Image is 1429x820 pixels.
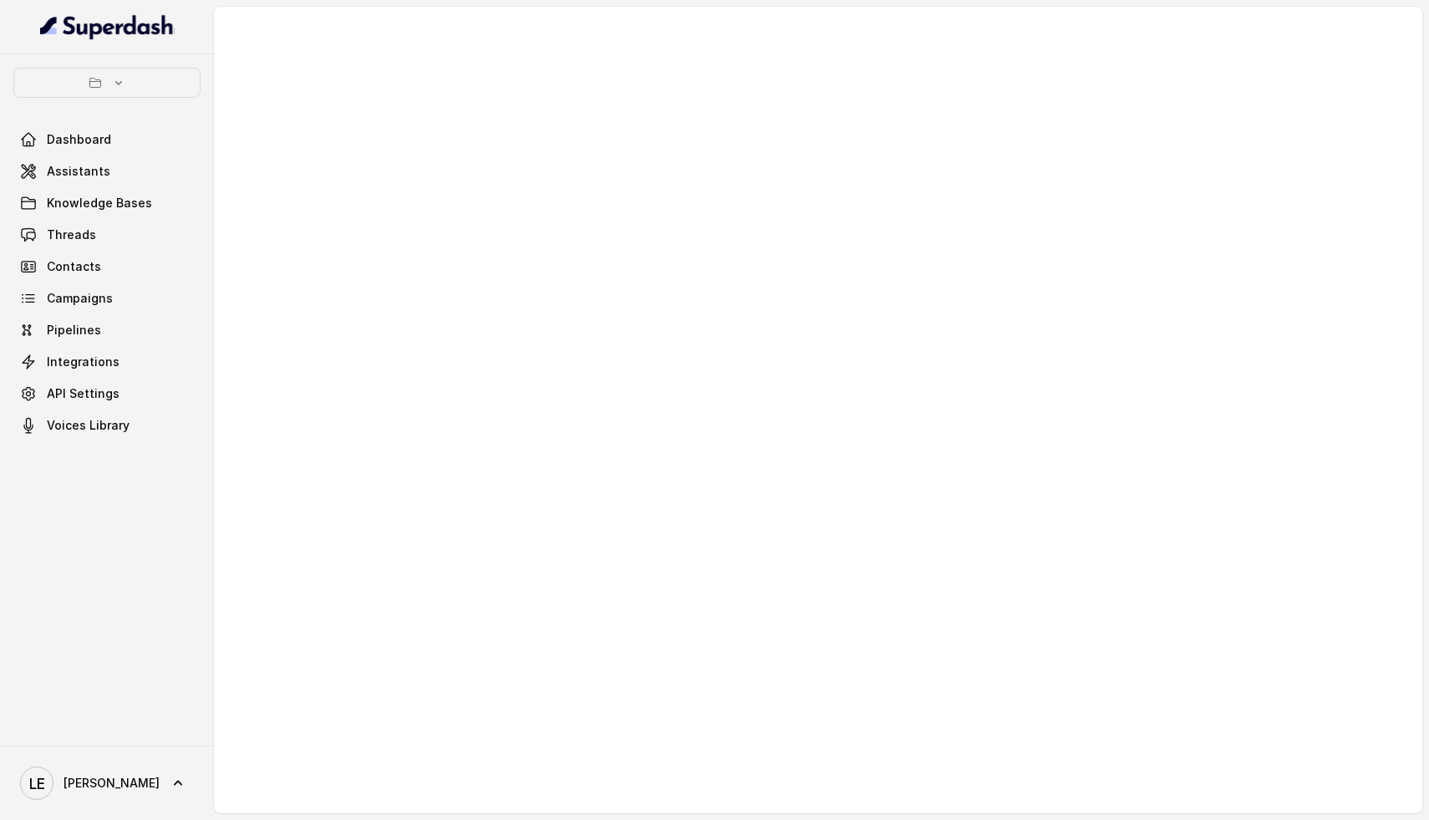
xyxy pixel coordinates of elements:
span: Pipelines [47,322,101,339]
span: Assistants [47,163,110,180]
a: Contacts [13,252,201,282]
span: Voices Library [47,417,130,434]
a: Dashboard [13,125,201,155]
a: Pipelines [13,315,201,345]
a: [PERSON_NAME] [13,760,201,807]
span: Threads [47,227,96,243]
span: Campaigns [47,290,113,307]
span: Contacts [47,258,101,275]
a: Campaigns [13,283,201,313]
a: Voices Library [13,410,201,441]
img: light.svg [40,13,175,40]
span: Integrations [47,354,120,370]
text: LE [29,775,45,792]
a: API Settings [13,379,201,409]
a: Knowledge Bases [13,188,201,218]
a: Threads [13,220,201,250]
span: API Settings [47,385,120,402]
span: [PERSON_NAME] [64,775,160,792]
a: Integrations [13,347,201,377]
span: Knowledge Bases [47,195,152,211]
a: Assistants [13,156,201,186]
span: Dashboard [47,131,111,148]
